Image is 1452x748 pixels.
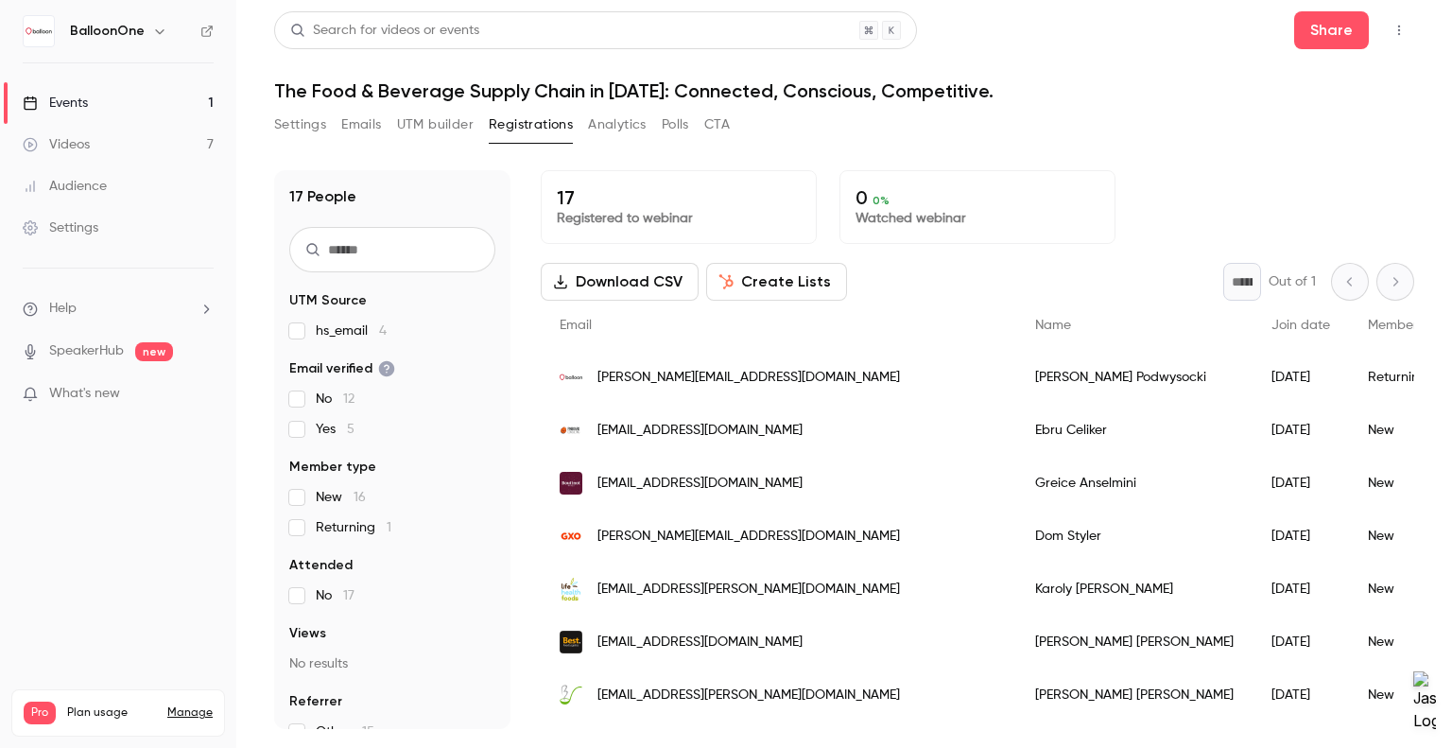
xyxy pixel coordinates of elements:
button: Create Lists [706,263,847,301]
div: [DATE] [1253,563,1349,616]
span: 12 [343,392,354,406]
span: Pro [24,702,56,724]
button: CTA [704,110,730,140]
span: No [316,390,354,409]
span: [EMAIL_ADDRESS][PERSON_NAME][DOMAIN_NAME] [597,686,900,705]
span: Name [1035,319,1071,332]
span: hs_email [316,322,387,340]
li: help-dropdown-opener [23,299,214,319]
button: Analytics [588,110,647,140]
button: Download CSV [541,263,699,301]
h1: 17 People [289,185,356,208]
span: 4 [379,324,387,338]
div: Events [23,94,88,113]
div: [PERSON_NAME] [PERSON_NAME] [1016,669,1253,722]
div: [DATE] [1253,404,1349,457]
div: Videos [23,135,90,154]
span: UTM Source [289,291,367,310]
img: pinboardconsulting.com [560,419,582,442]
span: Yes [316,420,354,439]
span: Plan usage [67,705,156,721]
img: birchallfoodservice.co.uk [560,684,582,706]
div: [DATE] [1253,457,1349,510]
span: 15 [362,725,374,739]
span: [PERSON_NAME][EMAIL_ADDRESS][DOMAIN_NAME] [597,527,900,547]
button: Share [1294,11,1369,49]
span: new [135,342,173,361]
span: Member type [1368,319,1449,332]
div: [PERSON_NAME] [PERSON_NAME] [1016,616,1253,669]
span: Attended [289,556,353,575]
img: bestfoodlogistics.com [560,631,582,653]
div: [DATE] [1253,669,1349,722]
section: facet-groups [289,291,495,741]
span: Email [560,319,592,332]
img: balloonone.com [560,366,582,389]
p: 0 [856,186,1099,209]
span: Email verified [289,359,395,378]
span: 16 [354,491,366,504]
div: Dom Styler [1016,510,1253,563]
span: 0 % [873,194,890,207]
p: No results [289,654,495,673]
span: 5 [347,423,354,436]
p: Watched webinar [856,209,1099,228]
button: Emails [341,110,381,140]
span: Member type [289,458,376,477]
span: Other [316,722,374,741]
div: [DATE] [1253,616,1349,669]
p: 17 [557,186,801,209]
span: [EMAIL_ADDRESS][DOMAIN_NAME] [597,474,803,494]
div: Search for videos or events [290,21,479,41]
span: Join date [1271,319,1330,332]
img: gxo.com [560,525,582,548]
span: 17 [343,589,354,602]
div: Greice Anselmini [1016,457,1253,510]
span: No [316,586,354,605]
div: Karoly [PERSON_NAME] [1016,563,1253,616]
button: UTM builder [397,110,474,140]
button: Settings [274,110,326,140]
h6: BalloonOne [70,22,145,41]
a: SpeakerHub [49,341,124,361]
span: Referrer [289,692,342,711]
a: Manage [167,705,213,721]
span: [EMAIL_ADDRESS][DOMAIN_NAME] [597,421,803,441]
span: 1 [387,521,391,534]
img: BalloonOne [24,16,54,46]
iframe: Noticeable Trigger [191,386,214,403]
img: boutinot.com [560,472,582,495]
span: [EMAIL_ADDRESS][DOMAIN_NAME] [597,633,803,652]
p: Registered to webinar [557,209,801,228]
div: Settings [23,218,98,237]
div: [DATE] [1253,351,1349,404]
span: New [316,488,366,507]
p: Out of 1 [1269,272,1316,291]
img: lhf.co.uk [560,578,582,600]
span: What's new [49,384,120,404]
div: Audience [23,177,107,196]
div: [DATE] [1253,510,1349,563]
button: Registrations [489,110,573,140]
span: Views [289,624,326,643]
div: [PERSON_NAME] Podwysocki [1016,351,1253,404]
div: Ebru Celiker [1016,404,1253,457]
span: Returning [316,518,391,537]
span: Help [49,299,77,319]
span: [EMAIL_ADDRESS][PERSON_NAME][DOMAIN_NAME] [597,580,900,600]
h1: The Food & Beverage Supply Chain in [DATE]: Connected, Conscious, Competitive. [274,79,1414,102]
span: [PERSON_NAME][EMAIL_ADDRESS][DOMAIN_NAME] [597,368,900,388]
button: Polls [662,110,689,140]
